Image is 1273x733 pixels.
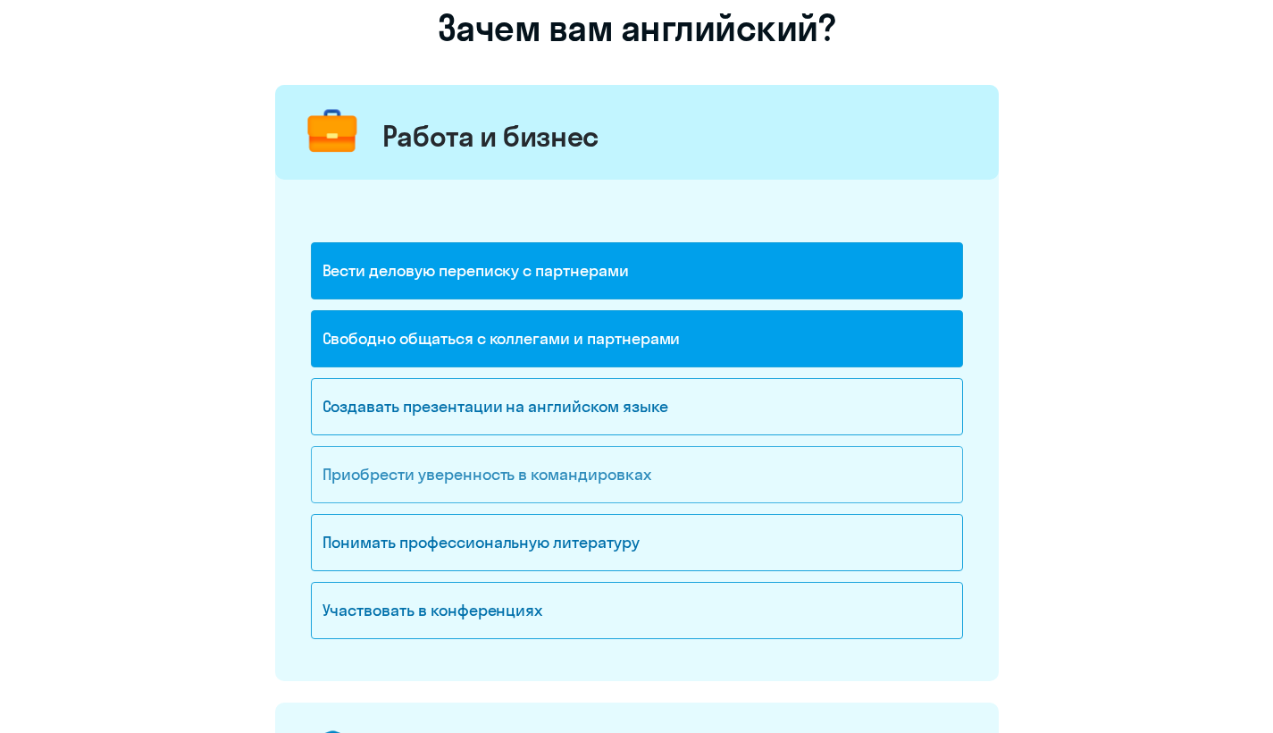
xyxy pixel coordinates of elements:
div: Вести деловую переписку с партнерами [311,242,963,299]
div: Создавать презентации на английском языке [311,378,963,435]
div: Участвовать в конференциях [311,582,963,639]
div: Понимать профессиональную литературу [311,514,963,571]
h1: Зачем вам английский? [275,6,999,49]
div: Свободно общаться с коллегами и партнерами [311,310,963,367]
div: Приобрести уверенность в командировках [311,446,963,503]
img: briefcase.png [299,99,365,165]
div: Работа и бизнес [382,118,599,154]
